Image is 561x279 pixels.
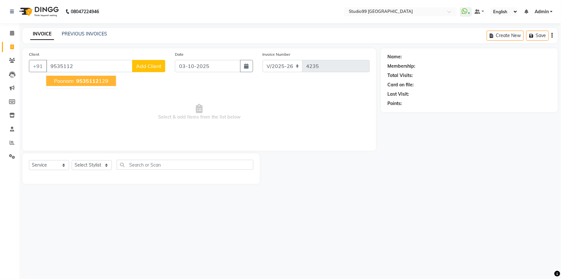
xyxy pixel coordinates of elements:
[535,8,549,15] span: Admin
[29,80,370,144] span: Select & add items from the list below
[75,78,108,84] ngb-highlight: 129
[76,78,99,84] span: 9535112
[387,63,415,70] div: Membership:
[387,100,402,107] div: Points:
[30,28,54,40] a: INVOICE
[54,78,74,84] span: Poonam
[387,53,402,60] div: Name:
[387,82,414,88] div: Card on file:
[62,31,107,37] a: PREVIOUS INVOICES
[487,31,524,41] button: Create New
[387,72,413,79] div: Total Visits:
[29,60,47,72] button: +91
[132,60,165,72] button: Add Client
[387,91,409,98] div: Last Visit:
[175,52,184,57] label: Date
[29,52,39,57] label: Client
[263,52,291,57] label: Invoice Number
[16,3,60,21] img: logo
[526,31,549,41] button: Save
[46,60,132,72] input: Search by Name/Mobile/Email/Code
[136,63,161,69] span: Add Client
[71,3,99,21] b: 08047224946
[117,160,253,170] input: Search or Scan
